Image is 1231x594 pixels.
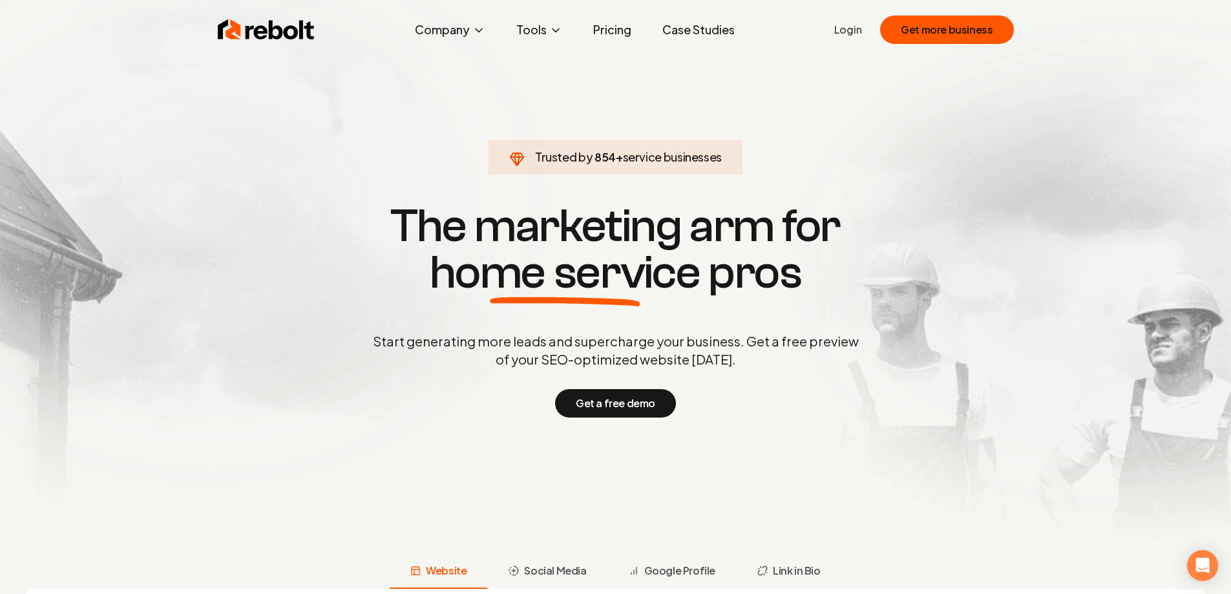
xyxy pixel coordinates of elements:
span: Trusted by [535,149,593,164]
a: Login [834,22,862,37]
h1: The marketing arm for pros [306,203,926,296]
span: service businesses [623,149,722,164]
button: Get more business [880,16,1013,44]
button: Social Media [487,555,607,589]
span: Social Media [524,563,586,578]
span: Website [426,563,467,578]
span: + [616,149,623,164]
button: Google Profile [607,555,736,589]
a: Pricing [583,17,642,43]
p: Start generating more leads and supercharge your business. Get a free preview of your SEO-optimiz... [370,332,861,368]
img: Rebolt Logo [218,17,315,43]
button: Get a free demo [555,389,676,418]
button: Tools [506,17,573,43]
span: Google Profile [644,563,715,578]
button: Website [390,555,487,589]
a: Case Studies [652,17,745,43]
div: Open Intercom Messenger [1187,550,1218,581]
span: home service [430,249,700,296]
button: Company [405,17,496,43]
button: Link in Bio [736,555,841,589]
span: Link in Bio [773,563,821,578]
span: 854 [594,148,616,166]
